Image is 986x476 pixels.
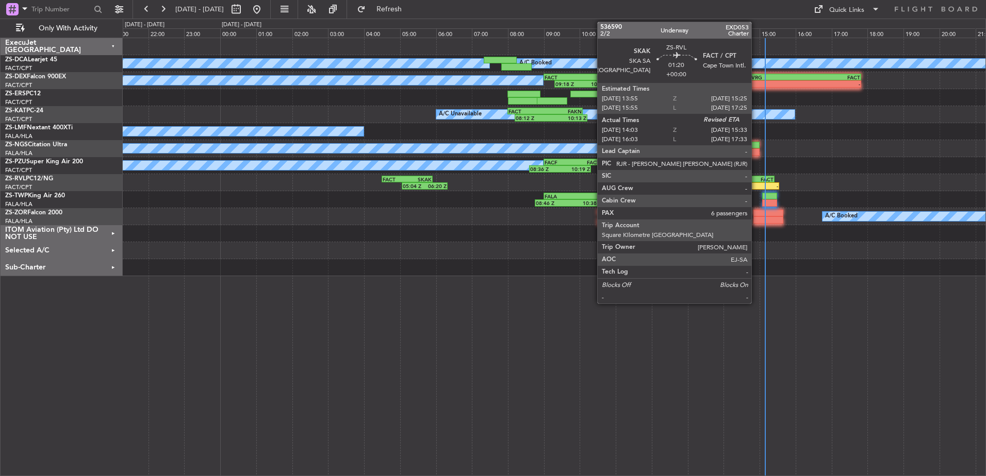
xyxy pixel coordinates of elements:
div: A/C Unavailable [439,107,482,122]
div: FACT [508,108,545,114]
div: 11:15 Z [626,200,656,206]
a: FALA/HLA [5,149,32,157]
span: ZS-TWP [5,193,28,199]
div: FACT [383,176,407,182]
a: FACT/CPT [5,183,32,191]
div: 10:19 Z [560,166,590,172]
div: 14:12 Z [699,132,730,138]
span: Only With Activity [27,25,109,32]
a: ZS-ZORFalcon 2000 [5,210,62,216]
div: 12:26 Z [668,132,699,138]
input: Trip Number [31,2,91,17]
span: ZS-LMF [5,125,27,131]
button: Only With Activity [11,20,112,37]
a: ZS-NGSCitation Ultra [5,142,67,148]
span: ZS-ZOR [5,210,27,216]
div: 01:00 [256,28,292,38]
div: 02:00 [292,28,328,38]
div: 11:00 [616,28,652,38]
div: 14:21 Z [686,81,735,87]
span: ZS-ERS [5,91,26,97]
div: 06:00 [436,28,472,38]
span: Refresh [368,6,411,13]
div: [DATE] - [DATE] [125,21,165,29]
div: FACF [545,159,572,165]
div: 08:46 Z [536,200,568,206]
a: FALA/HLA [5,132,32,140]
div: - [752,183,778,189]
div: SKAK [407,176,432,182]
div: A/C Booked [519,56,552,71]
div: FACT [545,74,577,80]
span: ZS-RVL [5,176,26,182]
span: ZS-NGS [5,142,28,148]
span: ZS-DEX [5,74,27,80]
div: 18:00 [867,28,903,38]
a: FACT/CPT [5,115,32,123]
div: 14:00 [724,28,760,38]
div: FAKN [545,108,582,114]
a: ZS-PZUSuper King Air 200 [5,159,83,165]
a: FALA/HLA [5,217,32,225]
div: 21:00 [112,28,149,38]
div: FYWE [616,142,650,148]
div: 16:00 [796,28,832,38]
a: ZS-LMFNextant 400XTi [5,125,73,131]
div: SKAK [721,176,748,182]
div: 08:36 Z [530,166,560,172]
div: A/C Booked [825,209,858,224]
div: 08:00 [508,28,544,38]
div: 11:34 Z [637,81,686,87]
a: FACT/CPT [5,98,32,106]
a: FACT/CPT [5,81,32,89]
div: 13:00 Z [656,200,686,206]
div: FBMN [652,193,689,199]
span: [DATE] - [DATE] [175,5,224,14]
div: 09:00 [544,28,580,38]
div: FVRG [748,74,804,80]
div: FACT [804,74,861,80]
div: 19:00 [903,28,940,38]
a: ZS-RVLPC12/NG [5,176,53,182]
a: ZS-DEXFalcon 900EX [5,74,66,80]
div: 07:00 [472,28,508,38]
div: 03:00 [328,28,364,38]
div: 05:00 [400,28,436,38]
div: FVRG [686,74,719,80]
div: FBMN [580,193,615,199]
div: 15:00 [760,28,796,38]
div: FACT [572,159,599,165]
div: 12:00 [652,28,688,38]
div: 10:00 [580,28,616,38]
div: 20:00 [940,28,976,38]
div: FALE [652,74,686,80]
button: Quick Links [809,1,885,18]
a: FACT/CPT [5,166,32,174]
div: 05:04 Z [403,183,424,189]
div: 23:00 [184,28,220,38]
div: 04:00 [364,28,400,38]
div: 10:13 Z [551,115,587,121]
div: 13:00 [688,28,724,38]
div: 08:12 Z [516,115,551,121]
div: 09:18 Z [555,81,583,87]
div: FALA [545,193,580,199]
div: 10:38 Z [569,200,601,206]
div: - [650,149,683,155]
div: FARS [652,125,684,131]
div: FACT [747,176,774,182]
div: - [616,149,650,155]
div: 10:52 Z [583,81,610,87]
div: - [748,81,804,87]
a: FALA/HLA [5,200,32,208]
div: 17:00 [832,28,868,38]
a: ZS-KATPC-24 [5,108,43,114]
div: [DATE] - [DATE] [222,21,261,29]
a: ZS-DCALearjet 45 [5,57,57,63]
span: ZS-PZU [5,159,26,165]
span: ZS-DCA [5,57,28,63]
div: FALA [684,125,716,131]
div: FALA [650,142,683,148]
div: - [804,81,861,87]
span: ZS-KAT [5,108,26,114]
